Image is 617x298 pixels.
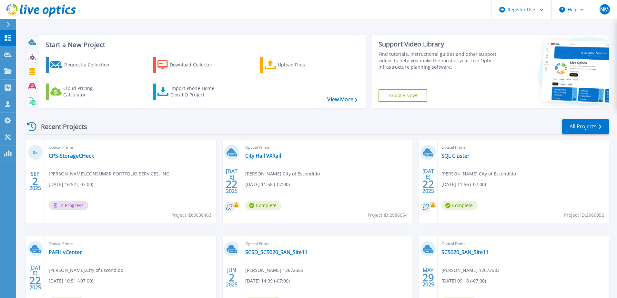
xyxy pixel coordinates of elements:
[422,169,434,193] div: [DATE] 2025
[226,181,238,187] span: 22
[28,149,43,156] h3: 0
[368,212,408,219] span: Project ID: 2986054
[379,40,499,48] div: Support Video Library
[29,278,41,283] span: 22
[441,249,489,255] a: SC5020_SAN_Site11
[441,267,500,274] span: [PERSON_NAME] , 12672583
[170,85,221,98] div: Import Phone Home CloudIQ Project
[245,249,308,255] a: SCSD_SC5020_SAN_Site11
[49,144,212,151] span: Optical Prime
[422,181,434,187] span: 22
[245,277,290,284] span: [DATE] 14:09 (-07:00)
[441,153,470,159] a: SQL Cluster
[564,212,604,219] span: Project ID: 2986052
[379,51,499,70] div: Find tutorials, instructional guides and other support videos to help you make the most of your L...
[422,266,434,289] div: MAY 2025
[46,57,118,73] a: Request a Collection
[441,201,478,210] span: Complete
[35,151,37,154] span: %
[49,201,88,210] span: In Progress
[171,212,211,219] span: Project ID: 3038463
[32,178,38,184] span: 2
[29,169,41,193] div: SEP 2025
[229,275,235,280] span: 2
[441,181,486,188] span: [DATE] 11:56 (-07:00)
[49,170,169,177] span: [PERSON_NAME] , CONSUMER PORTFOLIO SERVICES, INC
[245,153,281,159] a: City Hall VXRail
[245,240,409,247] span: Optical Prime
[441,277,486,284] span: [DATE] 09:18 (-07:00)
[245,144,409,151] span: Optical Prime
[441,170,516,177] span: [PERSON_NAME] , City of Escondido
[600,7,609,12] span: NM
[46,41,357,48] h3: Start a New Project
[64,58,116,71] div: Request a Collection
[245,201,281,210] span: Complete
[422,275,434,280] span: 29
[63,85,115,98] div: Cloud Pricing Calculator
[245,170,320,177] span: [PERSON_NAME] , City of Escondido
[25,119,96,134] div: Recent Projects
[49,240,212,247] span: Optical Prime
[441,240,605,247] span: Optical Prime
[379,89,428,102] a: Explore Now!
[29,266,41,289] div: [DATE] 2025
[441,144,605,151] span: Optical Prime
[327,96,357,103] a: View More
[49,267,123,274] span: [PERSON_NAME] , City of Escondido
[170,58,221,71] div: Download Collector
[278,58,329,71] div: Upload Files
[226,169,238,193] div: [DATE] 2025
[49,249,82,255] a: PAFH vCenter
[49,153,94,159] a: CPS-StorageCHeck
[245,181,290,188] span: [DATE] 11:58 (-07:00)
[260,57,332,73] a: Upload Files
[46,84,118,100] a: Cloud Pricing Calculator
[226,266,238,289] div: JUN 2025
[49,181,93,188] span: [DATE] 16:57 (-07:00)
[153,57,225,73] a: Download Collector
[49,277,93,284] span: [DATE] 10:51 (-07:00)
[245,267,303,274] span: [PERSON_NAME] , 12672583
[562,119,609,134] a: All Projects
